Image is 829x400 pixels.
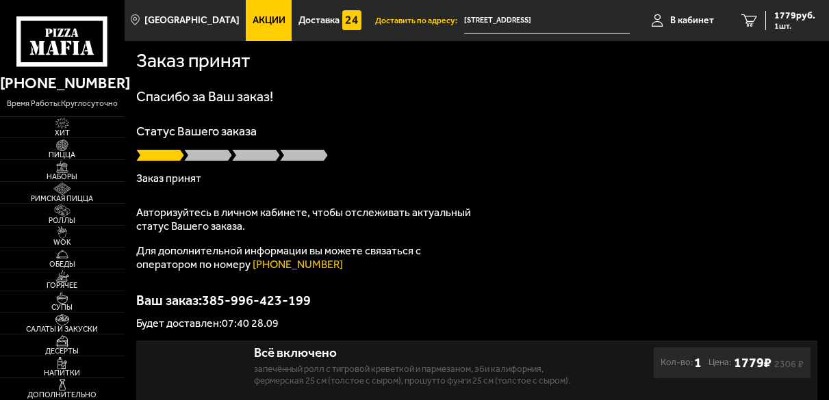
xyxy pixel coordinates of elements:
p: Запечённый ролл с тигровой креветкой и пармезаном, Эби Калифорния, Фермерская 25 см (толстое с сы... [254,363,573,386]
p: Заказ принят [136,173,817,184]
span: проспект Героев, 26к1 [464,8,630,34]
s: 2306 ₽ [774,361,804,368]
p: Авторизуйтесь в личном кабинете, чтобы отслеживать актуальный статус Вашего заказа. [136,206,479,233]
b: 1 [694,354,702,371]
p: Ваш заказ: 385-996-423-199 [136,293,817,307]
span: Цена: [709,354,731,371]
div: Всё включено [254,345,573,361]
h1: Спасибо за Ваш заказ! [136,90,817,103]
h1: Заказ принят [136,51,251,70]
img: 15daf4d41897b9f0e9f617042186c801.svg [342,10,361,29]
b: 1779 ₽ [734,355,771,371]
div: Кол-во: [661,354,702,371]
span: Доставка [298,16,340,25]
span: 1 шт. [774,22,815,30]
p: Статус Вашего заказа [136,125,817,137]
span: 1779 руб. [774,11,815,21]
span: В кабинет [670,16,714,25]
p: Будет доставлен: 07:40 28.09 [136,318,817,329]
span: Доставить по адресу: [375,16,464,25]
p: Для дополнительной информации вы можете связаться с оператором по номеру [136,244,479,271]
span: Акции [253,16,285,25]
input: Ваш адрес доставки [464,8,630,34]
a: [PHONE_NUMBER] [253,258,343,271]
span: [GEOGRAPHIC_DATA] [144,16,240,25]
